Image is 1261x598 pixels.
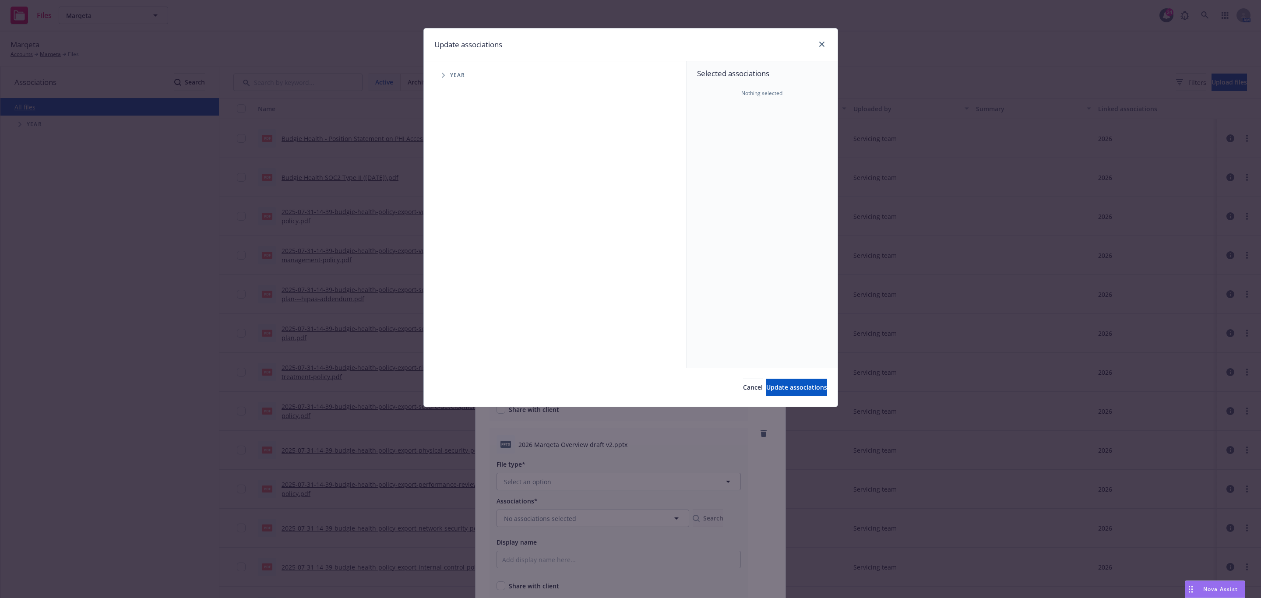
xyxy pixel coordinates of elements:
span: Year [450,73,465,78]
div: Tree Example [424,67,686,84]
h1: Update associations [434,39,502,50]
span: Update associations [766,383,827,391]
div: Drag to move [1185,581,1196,598]
a: close [817,39,827,49]
button: Cancel [743,379,763,396]
span: Cancel [743,383,763,391]
button: Update associations [766,379,827,396]
span: Nova Assist [1203,585,1238,593]
button: Nova Assist [1185,580,1245,598]
span: Nothing selected [741,89,782,97]
span: Selected associations [697,68,827,79]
